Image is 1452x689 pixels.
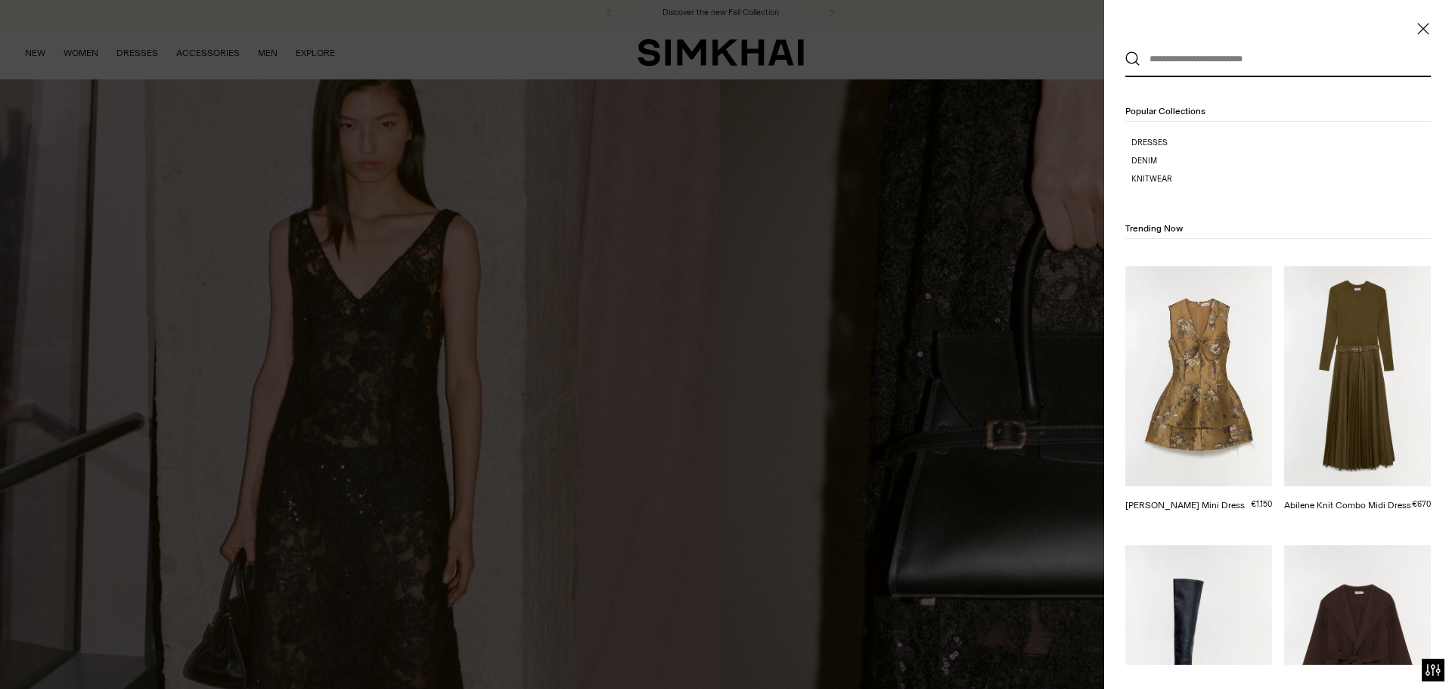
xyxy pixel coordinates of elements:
a: Dresses [1131,137,1431,149]
span: Trending Now [1125,223,1183,234]
button: Search [1125,51,1140,67]
a: [PERSON_NAME] Mini Dress [1125,500,1245,511]
a: Denim [1131,155,1431,167]
input: What are you looking for? [1140,42,1409,76]
a: Abilene Knit Combo Midi Dress [1284,500,1411,511]
a: Knitwear [1131,173,1431,185]
span: Popular Collections [1125,106,1205,116]
button: Close [1416,21,1431,36]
